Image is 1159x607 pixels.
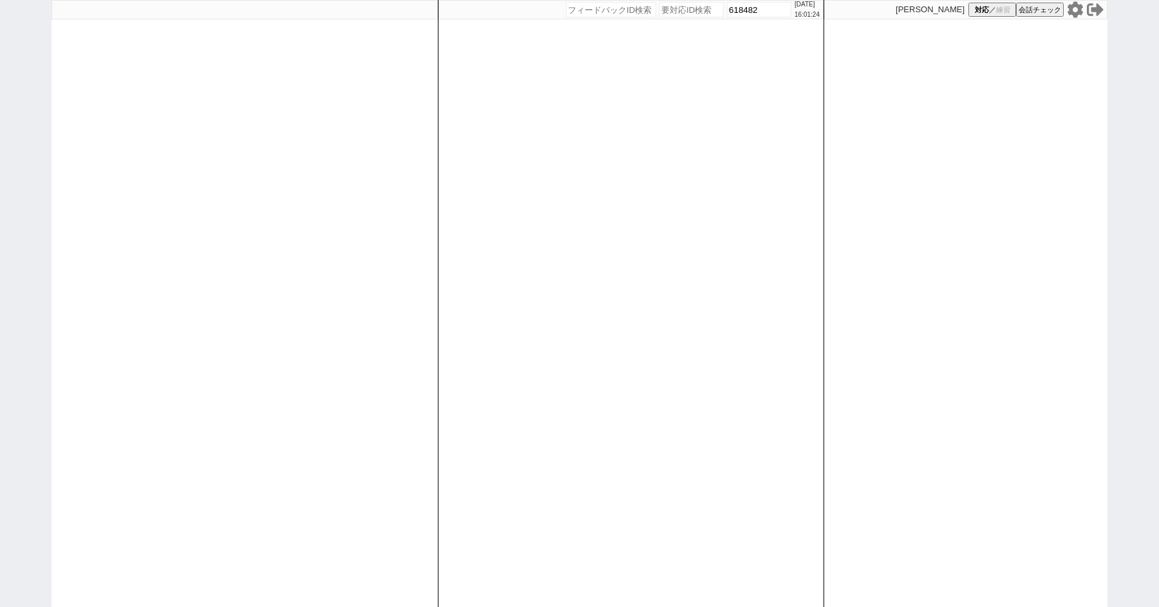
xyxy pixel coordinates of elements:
input: 要対応ID検索 [659,2,724,17]
span: 練習 [996,5,1010,15]
input: フィードバックID検索 [566,2,656,17]
button: 会話チェック [1016,3,1064,17]
span: 会話チェック [1019,5,1061,15]
p: [PERSON_NAME] [896,5,965,15]
p: 16:01:24 [795,10,820,20]
button: 対応／練習 [968,3,1016,17]
input: お客様ID検索 [727,2,791,17]
span: 対応 [975,5,989,15]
